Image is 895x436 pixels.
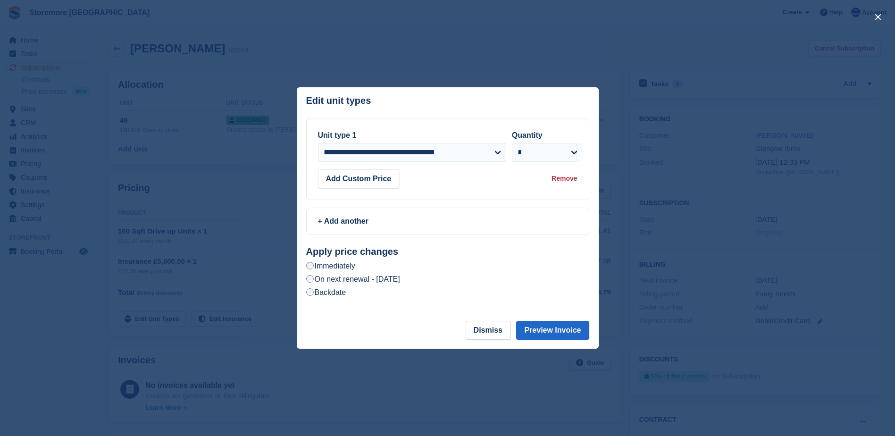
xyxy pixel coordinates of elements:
a: + Add another [306,208,589,235]
input: Backdate [306,288,314,296]
div: Remove [552,174,577,184]
button: close [870,9,886,25]
label: Immediately [306,261,355,271]
div: + Add another [318,216,577,227]
button: Preview Invoice [516,321,589,340]
button: Add Custom Price [318,169,400,188]
label: On next renewal - [DATE] [306,274,400,284]
input: Immediately [306,262,314,269]
label: Unit type 1 [318,131,357,139]
strong: Apply price changes [306,246,399,257]
button: Dismiss [466,321,510,340]
label: Backdate [306,287,346,297]
label: Quantity [512,131,543,139]
p: Edit unit types [306,95,371,106]
input: On next renewal - [DATE] [306,275,314,283]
